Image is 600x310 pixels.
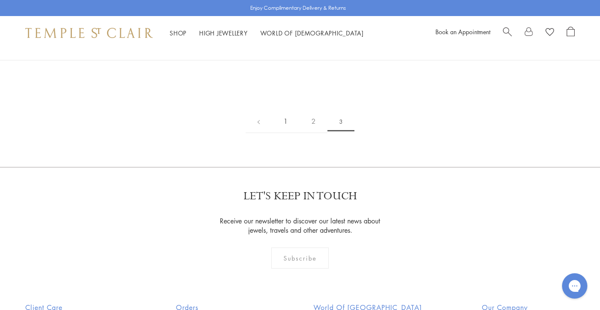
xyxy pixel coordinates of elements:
a: Open Shopping Bag [567,27,575,39]
img: Temple St. Clair [25,28,153,38]
a: 1 [272,110,300,133]
a: Search [503,27,512,39]
a: ShopShop [170,29,186,37]
nav: Main navigation [170,28,364,38]
a: High JewelleryHigh Jewellery [199,29,248,37]
iframe: Gorgias live chat messenger [558,270,592,302]
p: LET'S KEEP IN TOUCH [243,189,357,204]
p: Enjoy Complimentary Delivery & Returns [250,4,346,12]
span: 3 [327,112,354,131]
div: Subscribe [271,247,329,269]
p: Receive our newsletter to discover our latest news about jewels, travels and other adventures. [215,216,386,235]
a: Previous page [246,110,272,133]
a: View Wishlist [546,27,554,39]
a: 2 [300,110,327,133]
a: World of [DEMOGRAPHIC_DATA]World of [DEMOGRAPHIC_DATA] [260,29,364,37]
a: Book an Appointment [435,27,490,36]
